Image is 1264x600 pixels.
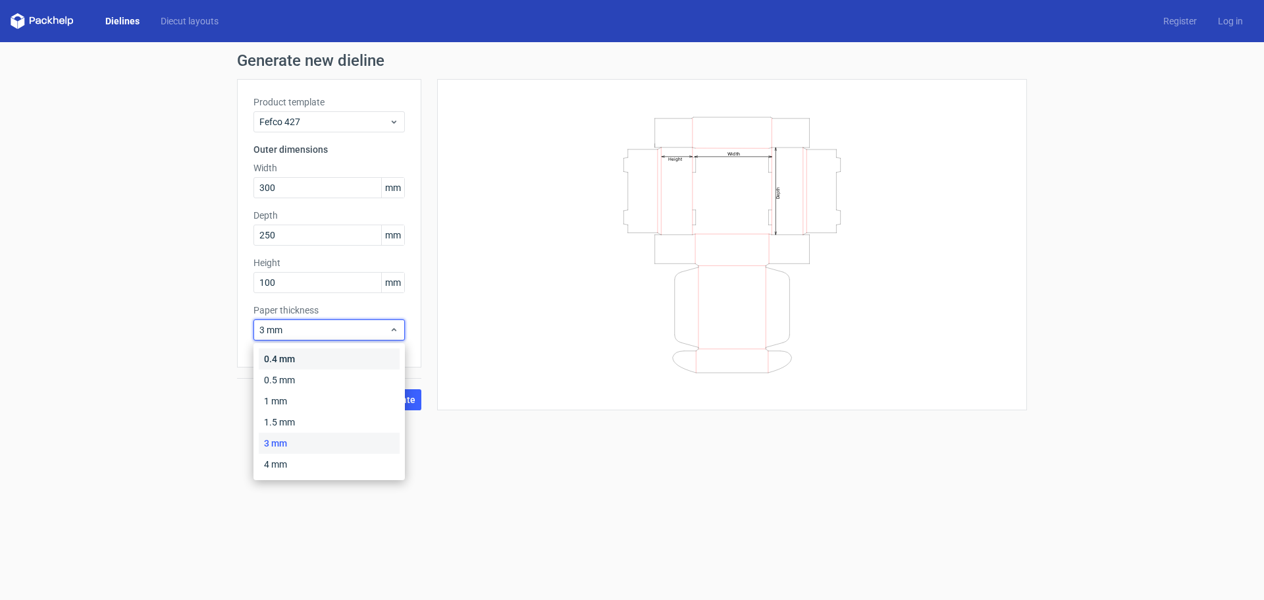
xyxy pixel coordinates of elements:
label: Depth [253,209,405,222]
span: 3 mm [259,323,389,337]
span: mm [381,273,404,292]
div: 3 mm [259,433,400,454]
label: Width [253,161,405,175]
a: Diecut layouts [150,14,229,28]
h3: Outer dimensions [253,143,405,156]
label: Paper thickness [253,304,405,317]
a: Log in [1207,14,1253,28]
div: 1 mm [259,391,400,412]
span: mm [381,225,404,245]
text: Depth [776,186,781,198]
div: 4 mm [259,454,400,475]
text: Width [727,150,740,156]
a: Dielines [95,14,150,28]
span: Fefco 427 [259,115,389,128]
text: Height [668,156,682,161]
div: 0.4 mm [259,348,400,369]
div: 1.5 mm [259,412,400,433]
span: mm [381,178,404,198]
div: 0.5 mm [259,369,400,391]
a: Register [1153,14,1207,28]
label: Product template [253,95,405,109]
label: Height [253,256,405,269]
h1: Generate new dieline [237,53,1027,68]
